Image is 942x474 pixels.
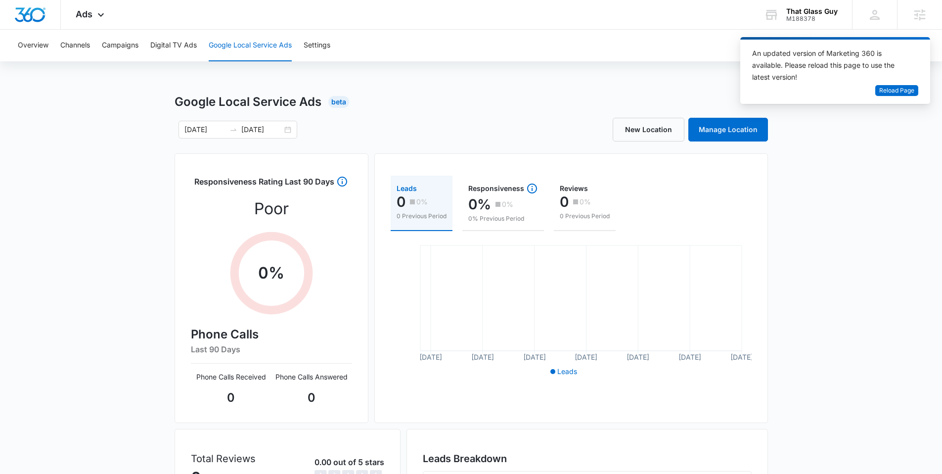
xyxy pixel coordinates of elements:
[879,86,914,95] span: Reload Page
[314,456,384,468] p: 0.00 out of 5 stars
[423,451,752,466] h3: Leads Breakdown
[580,198,591,205] p: 0%
[328,96,349,108] div: Beta
[560,185,610,192] div: Reviews
[229,126,237,134] span: to
[271,389,352,407] p: 0
[209,30,292,61] button: Google Local Service Ads
[191,451,256,466] p: Total Reviews
[523,353,545,361] tspan: [DATE]
[271,372,352,382] p: Phone Calls Answered
[194,176,334,193] h3: Responsiveness Rating Last 90 Days
[397,194,405,210] p: 0
[560,212,610,221] p: 0 Previous Period
[786,15,838,22] div: account id
[557,367,577,376] span: Leads
[502,201,513,208] p: 0%
[397,185,447,192] div: Leads
[560,194,569,210] p: 0
[241,124,282,135] input: End date
[60,30,90,61] button: Channels
[575,353,597,361] tspan: [DATE]
[468,214,538,223] p: 0% Previous Period
[18,30,48,61] button: Overview
[419,353,442,361] tspan: [DATE]
[471,353,493,361] tspan: [DATE]
[416,198,428,205] p: 0%
[258,261,284,285] p: 0 %
[678,353,701,361] tspan: [DATE]
[468,196,491,212] p: 0%
[229,126,237,134] span: swap-right
[150,30,197,61] button: Digital TV Ads
[613,118,684,142] a: New Location
[304,30,330,61] button: Settings
[76,9,92,19] span: Ads
[191,389,271,407] p: 0
[688,118,768,142] a: Manage Location
[627,353,649,361] tspan: [DATE]
[191,372,271,382] p: Phone Calls Received
[102,30,138,61] button: Campaigns
[191,343,352,355] h6: Last 90 Days
[875,85,918,96] button: Reload Page
[730,353,753,361] tspan: [DATE]
[254,197,289,221] p: Poor
[752,47,906,83] div: An updated version of Marketing 360 is available. Please reload this page to use the latest version!
[175,93,321,111] h1: Google Local Service Ads
[468,183,538,194] div: Responsiveness
[786,7,838,15] div: account name
[397,212,447,221] p: 0 Previous Period
[191,326,352,343] h4: Phone Calls
[184,124,225,135] input: Start date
